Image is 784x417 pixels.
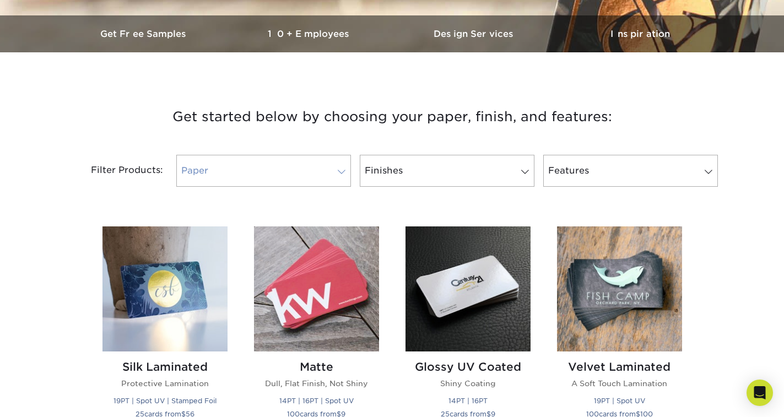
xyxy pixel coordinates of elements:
[448,397,488,405] small: 14PT | 16PT
[594,397,645,405] small: 19PT | Spot UV
[227,15,392,52] a: 10+ Employees
[113,397,217,405] small: 19PT | Spot UV | Stamped Foil
[254,378,379,389] p: Dull, Flat Finish, Not Shiny
[558,15,723,52] a: Inspiration
[62,29,227,39] h3: Get Free Samples
[3,383,94,413] iframe: Google Customer Reviews
[405,226,531,351] img: Glossy UV Coated Business Cards
[70,92,715,142] h3: Get started below by choosing your paper, finish, and features:
[254,226,379,351] img: Matte Business Cards
[557,226,682,351] img: Velvet Laminated Business Cards
[279,397,354,405] small: 14PT | 16PT | Spot UV
[176,155,351,187] a: Paper
[102,378,228,389] p: Protective Lamination
[405,360,531,373] h2: Glossy UV Coated
[62,155,172,187] div: Filter Products:
[747,380,773,406] div: Open Intercom Messenger
[62,15,227,52] a: Get Free Samples
[227,29,392,39] h3: 10+ Employees
[254,360,379,373] h2: Matte
[558,29,723,39] h3: Inspiration
[392,15,558,52] a: Design Services
[102,226,228,351] img: Silk Laminated Business Cards
[543,155,718,187] a: Features
[360,155,534,187] a: Finishes
[405,378,531,389] p: Shiny Coating
[557,360,682,373] h2: Velvet Laminated
[557,378,682,389] p: A Soft Touch Lamination
[392,29,558,39] h3: Design Services
[102,360,228,373] h2: Silk Laminated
